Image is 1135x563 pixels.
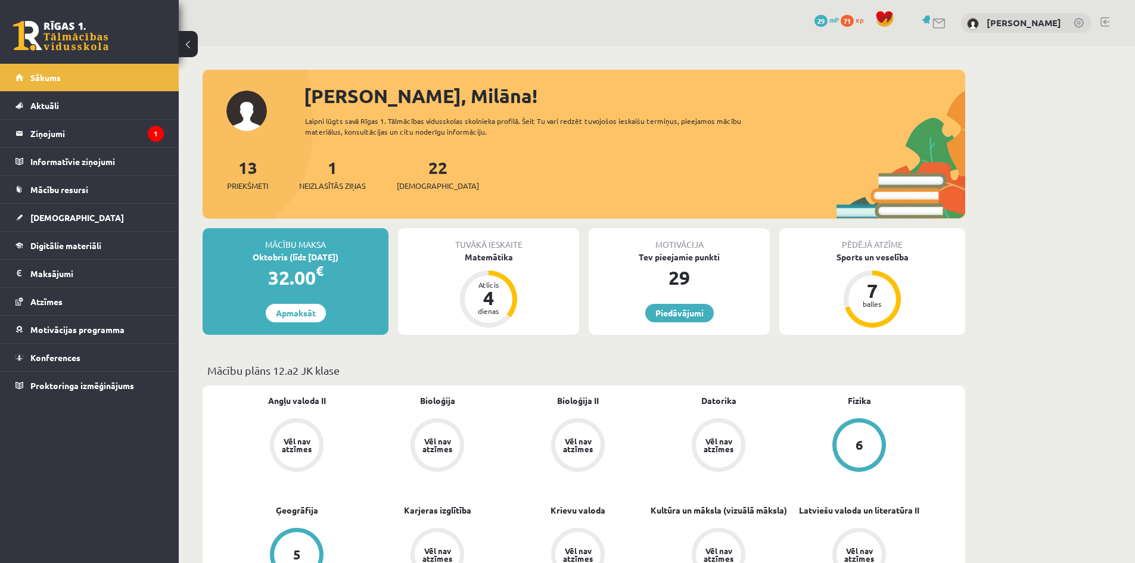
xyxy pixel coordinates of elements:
[799,504,919,517] a: Latviešu valoda un literatūra II
[829,15,839,24] span: mP
[30,100,59,111] span: Aktuāli
[203,251,388,263] div: Oktobris (līdz [DATE])
[841,15,854,27] span: 71
[814,15,839,24] a: 29 mP
[398,251,579,263] div: Matemātika
[789,418,929,474] a: 6
[30,296,63,307] span: Atzīmes
[779,251,965,329] a: Sports un veselība 7 balles
[207,362,960,378] p: Mācību plāns 12.a2 JK klase
[30,212,124,223] span: [DEMOGRAPHIC_DATA]
[987,17,1061,29] a: [PERSON_NAME]
[420,394,455,407] a: Bioloģija
[203,263,388,292] div: 32.00
[702,547,735,562] div: Vēl nav atzīmes
[856,438,863,452] div: 6
[561,437,595,453] div: Vēl nav atzīmes
[561,547,595,562] div: Vēl nav atzīmes
[293,548,301,561] div: 5
[856,15,863,24] span: xp
[15,92,164,119] a: Aktuāli
[421,547,454,562] div: Vēl nav atzīmes
[30,120,164,147] legend: Ziņojumi
[398,251,579,329] a: Matemātika Atlicis 4 dienas
[589,228,770,251] div: Motivācija
[15,148,164,175] a: Informatīvie ziņojumi
[854,300,890,307] div: balles
[779,251,965,263] div: Sports un veselība
[648,418,789,474] a: Vēl nav atzīmes
[30,352,80,363] span: Konferences
[280,437,313,453] div: Vēl nav atzīmes
[15,288,164,315] a: Atzīmes
[15,176,164,203] a: Mācību resursi
[15,232,164,259] a: Digitālie materiāli
[471,281,506,288] div: Atlicis
[967,18,979,30] img: Milāna Nāgele
[367,418,508,474] a: Vēl nav atzīmes
[397,157,479,192] a: 22[DEMOGRAPHIC_DATA]
[701,394,736,407] a: Datorika
[30,148,164,175] legend: Informatīvie ziņojumi
[814,15,828,27] span: 29
[13,21,108,51] a: Rīgas 1. Tālmācības vidusskola
[227,180,268,192] span: Priekšmeti
[589,263,770,292] div: 29
[854,281,890,300] div: 7
[404,504,471,517] a: Karjeras izglītība
[15,64,164,91] a: Sākums
[779,228,965,251] div: Pēdējā atzīme
[304,82,965,110] div: [PERSON_NAME], Milāna!
[651,504,787,517] a: Kultūra un māksla (vizuālā māksla)
[30,72,61,83] span: Sākums
[203,228,388,251] div: Mācību maksa
[421,437,454,453] div: Vēl nav atzīmes
[30,324,125,335] span: Motivācijas programma
[316,262,324,279] span: €
[305,116,763,137] div: Laipni lūgts savā Rīgas 1. Tālmācības vidusskolas skolnieka profilā. Šeit Tu vari redzēt tuvojošo...
[398,228,579,251] div: Tuvākā ieskaite
[397,180,479,192] span: [DEMOGRAPHIC_DATA]
[15,372,164,399] a: Proktoringa izmēģinājums
[471,307,506,315] div: dienas
[30,260,164,287] legend: Maksājumi
[30,380,134,391] span: Proktoringa izmēģinājums
[227,157,268,192] a: 13Priekšmeti
[226,418,367,474] a: Vēl nav atzīmes
[645,304,714,322] a: Piedāvājumi
[471,288,506,307] div: 4
[15,344,164,371] a: Konferences
[15,120,164,147] a: Ziņojumi1
[557,394,599,407] a: Bioloģija II
[148,126,164,142] i: 1
[30,240,101,251] span: Digitālie materiāli
[702,437,735,453] div: Vēl nav atzīmes
[30,184,88,195] span: Mācību resursi
[299,157,366,192] a: 1Neizlasītās ziņas
[15,260,164,287] a: Maksājumi
[848,394,871,407] a: Fizika
[15,204,164,231] a: [DEMOGRAPHIC_DATA]
[841,15,869,24] a: 71 xp
[268,394,326,407] a: Angļu valoda II
[842,547,876,562] div: Vēl nav atzīmes
[266,304,326,322] a: Apmaksāt
[551,504,605,517] a: Krievu valoda
[276,504,318,517] a: Ģeogrāfija
[299,180,366,192] span: Neizlasītās ziņas
[508,418,648,474] a: Vēl nav atzīmes
[589,251,770,263] div: Tev pieejamie punkti
[15,316,164,343] a: Motivācijas programma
